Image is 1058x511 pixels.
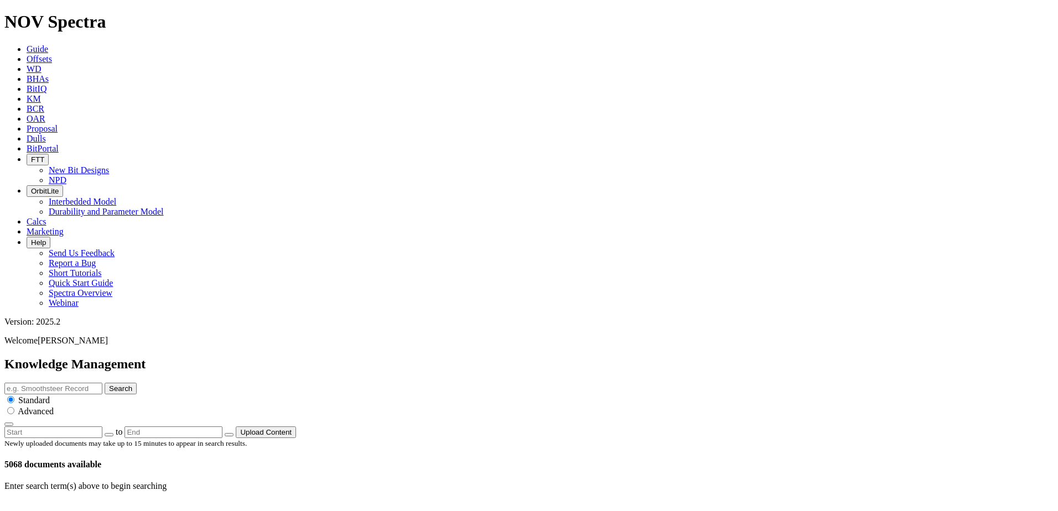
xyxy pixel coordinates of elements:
span: FTT [31,155,44,164]
a: Proposal [27,124,58,133]
a: OAR [27,114,45,123]
span: Advanced [18,406,54,416]
a: WD [27,64,42,74]
a: Offsets [27,54,52,64]
a: NPD [49,175,66,185]
button: FTT [27,154,49,165]
span: Standard [18,395,50,405]
a: KM [27,94,41,103]
a: Calcs [27,217,46,226]
a: Dulls [27,134,46,143]
a: Durability and Parameter Model [49,207,164,216]
a: Guide [27,44,48,54]
a: Interbedded Model [49,197,116,206]
button: OrbitLite [27,185,63,197]
a: Send Us Feedback [49,248,115,258]
button: Help [27,237,50,248]
h1: NOV Spectra [4,12,1054,32]
a: BitPortal [27,144,59,153]
a: Webinar [49,298,79,307]
a: Report a Bug [49,258,96,268]
button: Search [105,383,137,394]
span: [PERSON_NAME] [38,336,108,345]
a: BCR [27,104,44,113]
input: Start [4,426,102,438]
p: Enter search term(s) above to begin searching [4,481,1054,491]
a: Marketing [27,227,64,236]
input: e.g. Smoothsteer Record [4,383,102,394]
a: Short Tutorials [49,268,102,278]
a: New Bit Designs [49,165,109,175]
h4: 5068 documents available [4,460,1054,470]
button: Upload Content [236,426,296,438]
a: Quick Start Guide [49,278,113,288]
p: Welcome [4,336,1054,346]
span: Help [31,238,46,247]
small: Newly uploaded documents may take up to 15 minutes to appear in search results. [4,439,247,447]
h2: Knowledge Management [4,357,1054,372]
a: Spectra Overview [49,288,112,298]
input: End [125,426,222,438]
a: BitIQ [27,84,46,93]
span: to [116,427,122,436]
span: OrbitLite [31,187,59,195]
div: Version: 2025.2 [4,317,1054,327]
a: BHAs [27,74,49,84]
